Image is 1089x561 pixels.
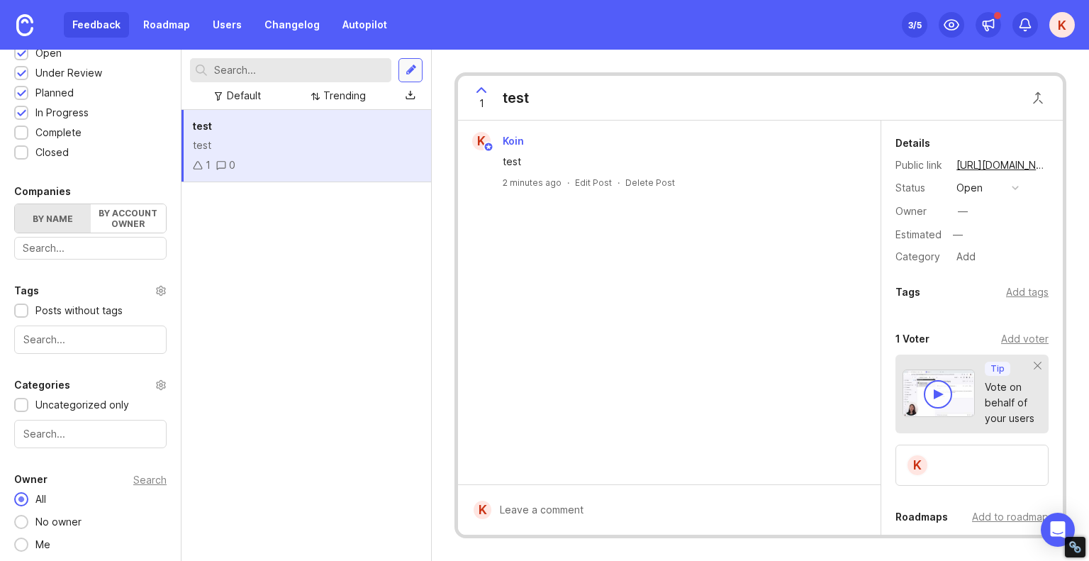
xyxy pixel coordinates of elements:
div: Add voter [1001,331,1049,347]
div: Owner [14,471,48,488]
input: Search... [23,332,157,348]
a: KKoin [464,132,535,150]
div: K [474,501,491,519]
div: K [472,132,491,150]
div: Posts without tags [35,303,123,318]
div: · [618,177,620,189]
div: Roadmaps [895,509,948,526]
p: Tip [990,363,1005,374]
div: Add to roadmap [972,509,1049,525]
a: Autopilot [334,12,396,38]
a: Roadmap [135,12,199,38]
label: By name [15,204,91,233]
img: Canny Home [16,14,33,36]
div: 1 Voter [895,331,929,348]
div: — [949,226,967,244]
div: Me [28,537,57,552]
a: 2 minutes ago [503,177,562,189]
div: Trending [323,88,366,104]
div: 1 [206,157,211,173]
span: 1 [479,96,484,111]
a: [URL][DOMAIN_NAME] [952,156,1049,174]
div: 3 /5 [908,15,922,35]
div: Restore Info Box &#10;&#10;NoFollow Info:&#10; META-Robots NoFollow: &#09;true&#10; META-Robots N... [1068,540,1082,554]
div: Tags [895,284,920,301]
div: In Progress [35,105,89,121]
div: K [906,454,929,477]
div: · [567,177,569,189]
div: Companies [14,183,71,200]
img: video-thumbnail-vote-d41b83416815613422e2ca741bf692cc.jpg [903,370,975,417]
div: Tags [14,282,39,299]
div: Search [133,476,167,484]
div: Uncategorized only [35,397,129,413]
div: Add tags [1006,284,1049,300]
div: open [956,180,983,196]
button: K [1049,12,1075,38]
a: Add [945,248,980,266]
div: — [958,204,968,219]
div: test [193,138,420,153]
div: 0 [229,157,235,173]
div: Owner [895,204,945,219]
div: test [503,154,852,170]
div: Estimated [895,230,942,240]
div: test [503,88,529,108]
a: Users [204,12,250,38]
div: Open Intercom Messenger [1041,513,1075,547]
input: Search... [23,426,157,442]
div: All [28,491,53,507]
input: Search... [23,240,158,256]
span: test [193,120,212,132]
button: 3/5 [902,12,927,38]
div: Edit Post [575,177,612,189]
div: Add [952,248,980,266]
div: Category [895,249,945,265]
div: Vote on behalf of your users [985,379,1034,426]
div: Open [35,45,62,61]
div: Under Review [35,65,102,81]
button: Close button [1024,84,1052,112]
label: By account owner [91,204,167,233]
div: Default [227,88,261,104]
div: No owner [28,514,89,530]
img: member badge [484,142,494,152]
div: Categories [14,377,70,394]
input: Search... [214,62,386,78]
div: Complete [35,125,82,140]
div: Planned [35,85,74,101]
div: Delete Post [625,177,675,189]
div: Public link [895,157,945,173]
a: Changelog [256,12,328,38]
a: testtest10 [181,110,431,182]
span: Koin [503,135,524,147]
div: Status [895,180,945,196]
div: Details [895,135,930,152]
div: Closed [35,145,69,160]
